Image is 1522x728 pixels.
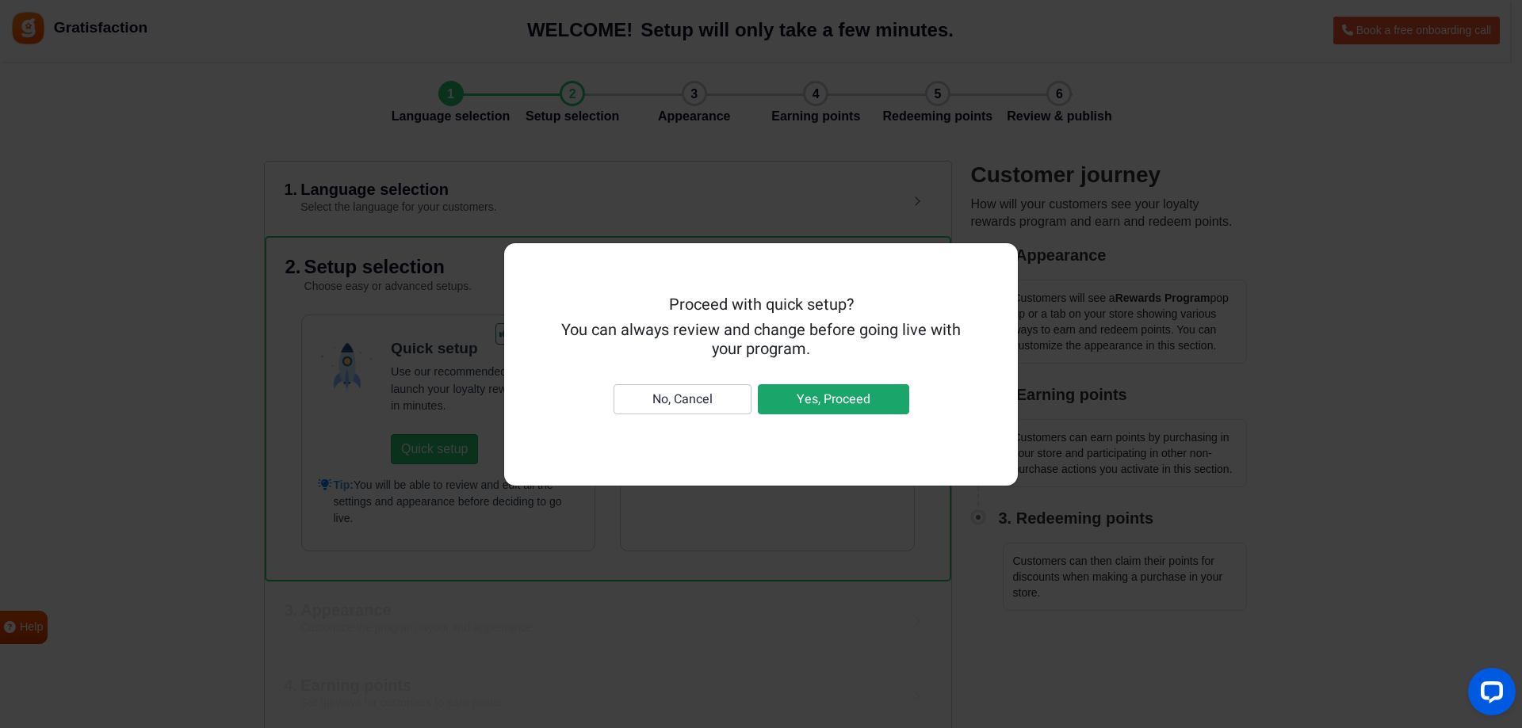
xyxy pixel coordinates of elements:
[1455,661,1522,728] iframe: LiveChat chat widget
[556,295,966,314] h5: Proceed with quick setup?
[758,384,909,414] button: Yes, Proceed
[556,321,966,359] h5: You can always review and change before going live with your program.
[614,384,751,414] button: No, Cancel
